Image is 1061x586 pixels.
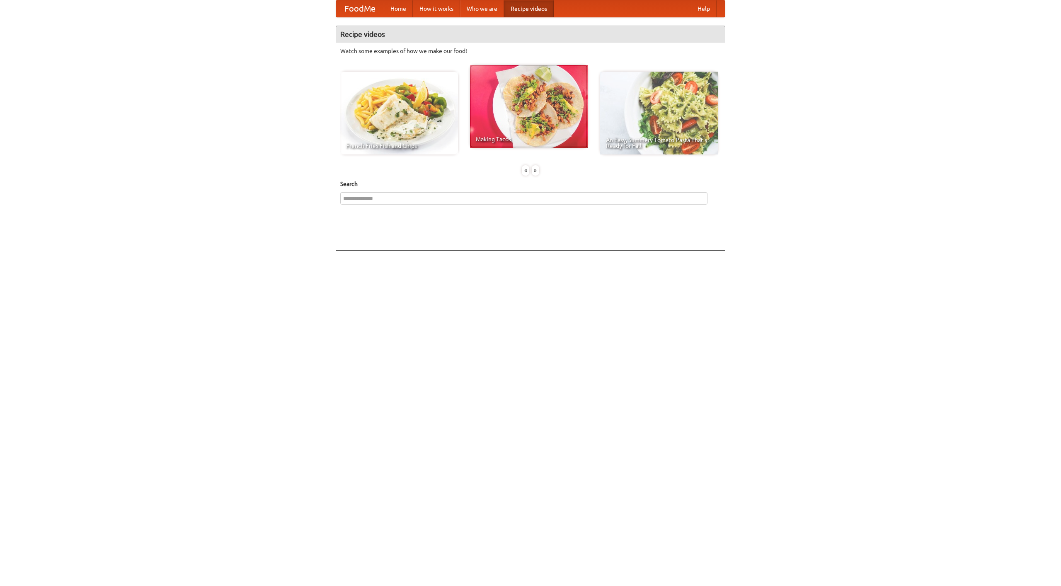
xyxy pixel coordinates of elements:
[384,0,413,17] a: Home
[691,0,717,17] a: Help
[460,0,504,17] a: Who we are
[336,26,725,43] h4: Recipe videos
[340,47,721,55] p: Watch some examples of how we make our food!
[522,165,529,176] div: «
[606,137,712,149] span: An Easy, Summery Tomato Pasta That's Ready for Fall
[340,180,721,188] h5: Search
[336,0,384,17] a: FoodMe
[346,143,452,149] span: French Fries Fish and Chips
[504,0,554,17] a: Recipe videos
[532,165,539,176] div: »
[413,0,460,17] a: How it works
[340,72,458,154] a: French Fries Fish and Chips
[600,72,718,154] a: An Easy, Summery Tomato Pasta That's Ready for Fall
[476,136,582,142] span: Making Tacos
[470,65,588,148] a: Making Tacos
